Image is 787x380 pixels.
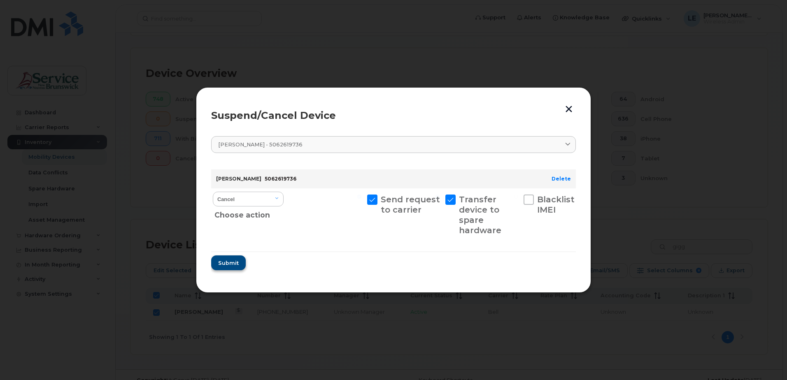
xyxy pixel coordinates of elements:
span: Transfer device to spare hardware [459,195,501,235]
a: [PERSON_NAME] - 5062619736 [211,136,576,153]
span: Send request to carrier [381,195,440,215]
div: Choose action [214,206,284,221]
input: Transfer device to spare hardware [435,195,440,199]
span: [PERSON_NAME] - 5062619736 [218,141,303,148]
strong: [PERSON_NAME] [216,176,261,182]
span: 5062619736 [265,176,296,182]
span: Blacklist IMEI [537,195,575,215]
input: Blacklist IMEI [514,195,518,199]
button: Submit [211,255,246,270]
div: Suspend/Cancel Device [211,111,576,120]
input: Send request to carrier [357,195,361,199]
span: Submit [218,259,239,267]
a: Delete [552,176,571,182]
